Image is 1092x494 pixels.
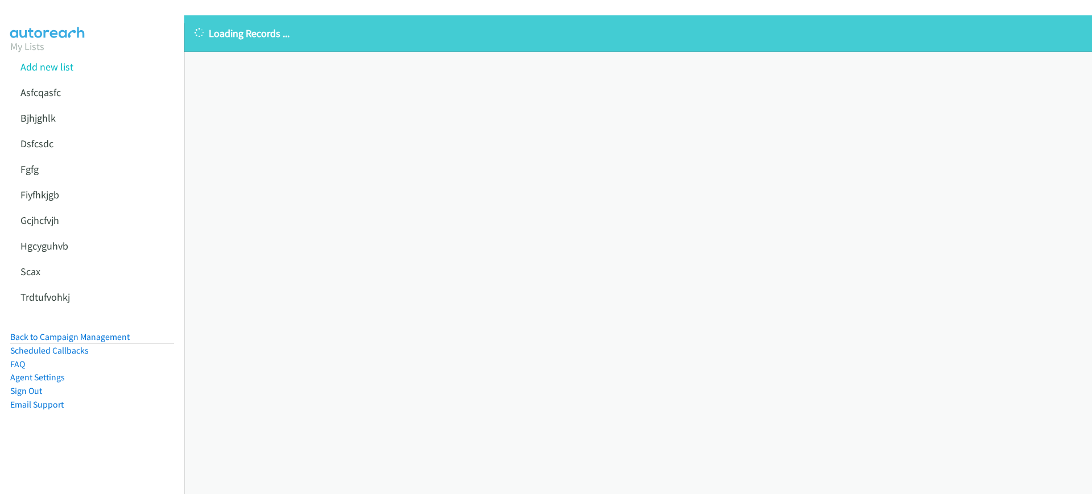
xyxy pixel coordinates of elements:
a: Gcjhcfvjh [20,214,59,227]
a: Fiyfhkjgb [20,188,59,201]
a: Email Support [10,399,64,410]
a: Back to Campaign Management [10,331,130,342]
a: Add new list [20,60,73,73]
a: Scax [20,265,40,278]
a: Asfcqasfc [20,86,61,99]
a: Agent Settings [10,372,65,383]
a: Hgcyguhvb [20,239,68,252]
a: Trdtufvohkj [20,290,70,304]
a: My Lists [10,40,44,53]
a: Fgfg [20,163,39,176]
a: Sign Out [10,385,42,396]
p: Loading Records ... [195,26,1082,41]
a: Bjhjghlk [20,111,56,124]
a: Scheduled Callbacks [10,345,89,356]
a: FAQ [10,359,25,370]
a: Dsfcsdc [20,137,53,150]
